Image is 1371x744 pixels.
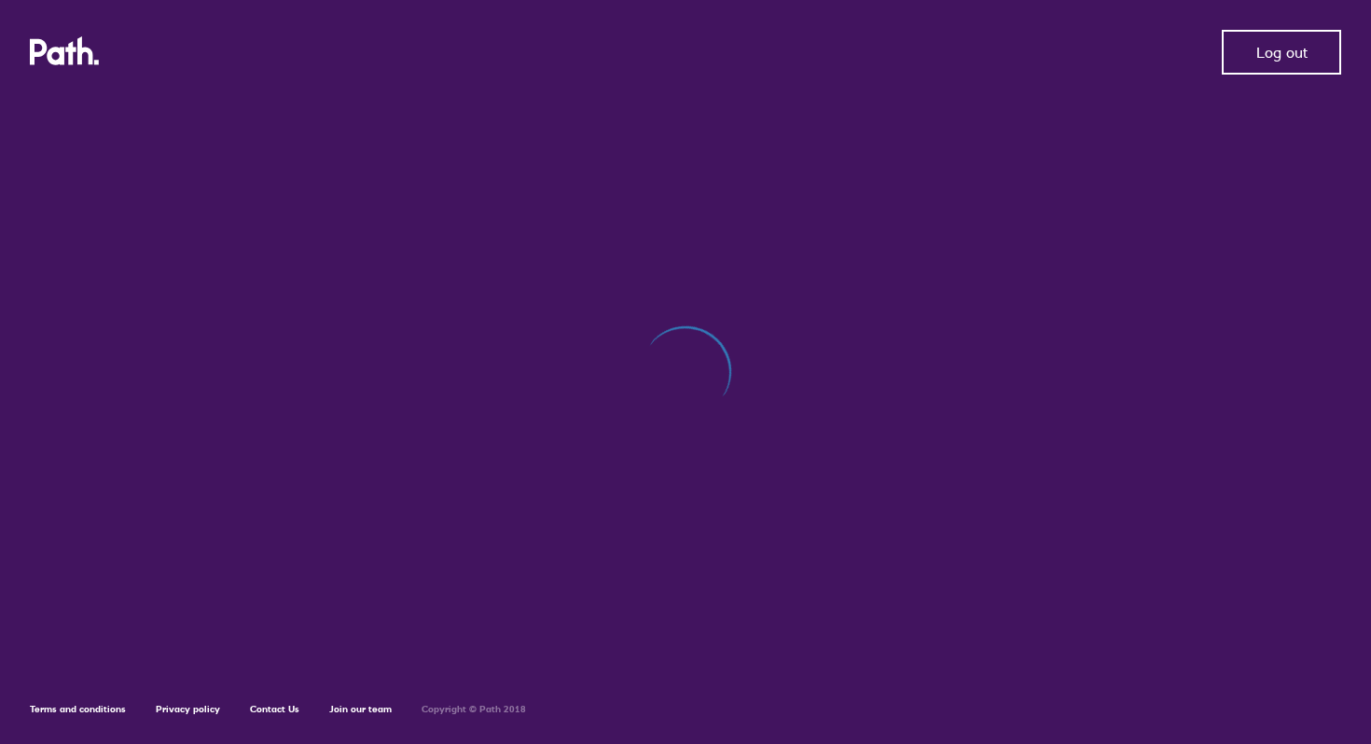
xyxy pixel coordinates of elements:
a: Join our team [329,703,392,715]
a: Contact Us [250,703,299,715]
span: Log out [1256,44,1308,61]
a: Terms and conditions [30,703,126,715]
button: Log out [1222,30,1341,75]
h6: Copyright © Path 2018 [422,704,526,715]
a: Privacy policy [156,703,220,715]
